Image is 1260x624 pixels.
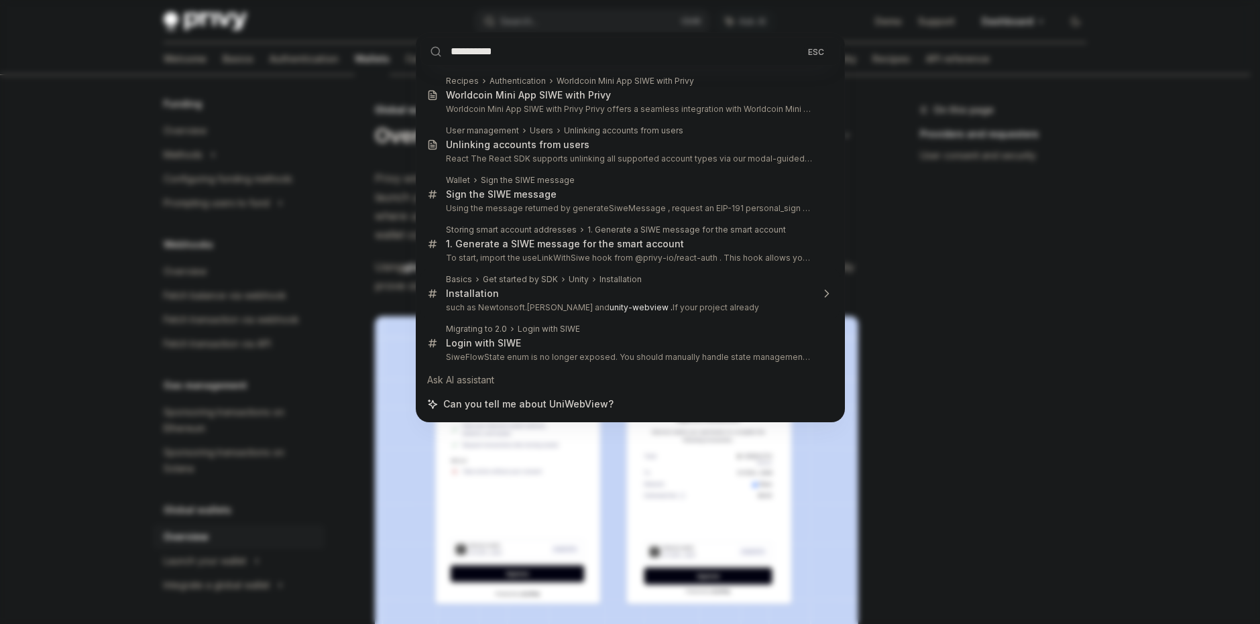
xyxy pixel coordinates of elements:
div: Wallet [446,175,470,186]
div: Installation [599,274,642,285]
div: Get started by SDK [483,274,558,285]
span: Can you tell me about UniWebView? [443,397,614,411]
div: Authentication [490,76,546,86]
div: Ask AI assistant [420,368,840,392]
div: User management [446,125,519,136]
p: such as Newtonsoft.[PERSON_NAME] and If your project already [446,302,812,313]
div: Login with SIWE [518,324,580,334]
b: unity-webview . [610,302,673,312]
div: Unlinking accounts from users [564,125,683,136]
div: Migrating to 2.0 [446,324,507,334]
div: 1. Generate a SIWE message for the smart account [587,225,786,235]
div: ESC [804,44,828,58]
div: Users [530,125,553,136]
p: SiweFlowState enum is no longer exposed. You should manually handle state management based on functi [446,352,812,363]
p: Worldcoin Mini App SIWE with Privy Privy offers a seamless integration with Worldcoin Mini Apps. Thi [446,104,812,115]
div: Unlinking accounts from users [446,139,589,151]
div: Worldcoin Mini App SIWE with Privy [557,76,694,86]
div: Worldcoin Mini App SIWE with Privy [446,89,611,101]
p: Using the message returned by generateSiweMessage , request an EIP-191 personal_sign signature from [446,203,812,214]
div: Installation [446,288,499,300]
div: Basics [446,274,472,285]
div: Storing smart account addresses [446,225,577,235]
p: React The React SDK supports unlinking all supported account types via our modal-guided link methods [446,153,812,164]
p: To start, import the useLinkWithSiwe hook from @privy-io/react-auth . This hook allows you to genera [446,253,812,263]
div: Sign the SIWE message [481,175,575,186]
div: 1. Generate a SIWE message for the smart account [446,238,684,250]
div: Unity [569,274,589,285]
div: Sign the SIWE message [446,188,557,200]
div: Login with SIWE [446,337,521,349]
div: Recipes [446,76,479,86]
